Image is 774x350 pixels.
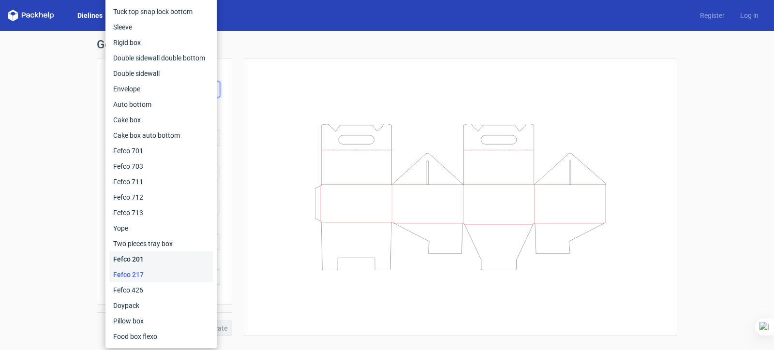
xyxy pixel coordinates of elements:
[109,19,213,35] div: Sleeve
[109,81,213,97] div: Envelope
[109,174,213,190] div: Fefco 711
[109,50,213,66] div: Double sidewall double bottom
[109,35,213,50] div: Rigid box
[732,11,766,20] a: Log in
[97,39,677,50] h1: Generate new dieline
[109,267,213,282] div: Fefco 217
[109,190,213,205] div: Fefco 712
[109,236,213,251] div: Two pieces tray box
[109,66,213,81] div: Double sidewall
[109,4,213,19] div: Tuck top snap lock bottom
[109,282,213,298] div: Fefco 426
[109,143,213,159] div: Fefco 701
[70,11,110,20] a: Dielines
[109,112,213,128] div: Cake box
[109,329,213,344] div: Food box flexo
[109,220,213,236] div: Yope
[109,313,213,329] div: Pillow box
[109,159,213,174] div: Fefco 703
[109,97,213,112] div: Auto bottom
[109,298,213,313] div: Doypack
[109,251,213,267] div: Fefco 201
[692,11,732,20] a: Register
[109,128,213,143] div: Cake box auto bottom
[109,205,213,220] div: Fefco 713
